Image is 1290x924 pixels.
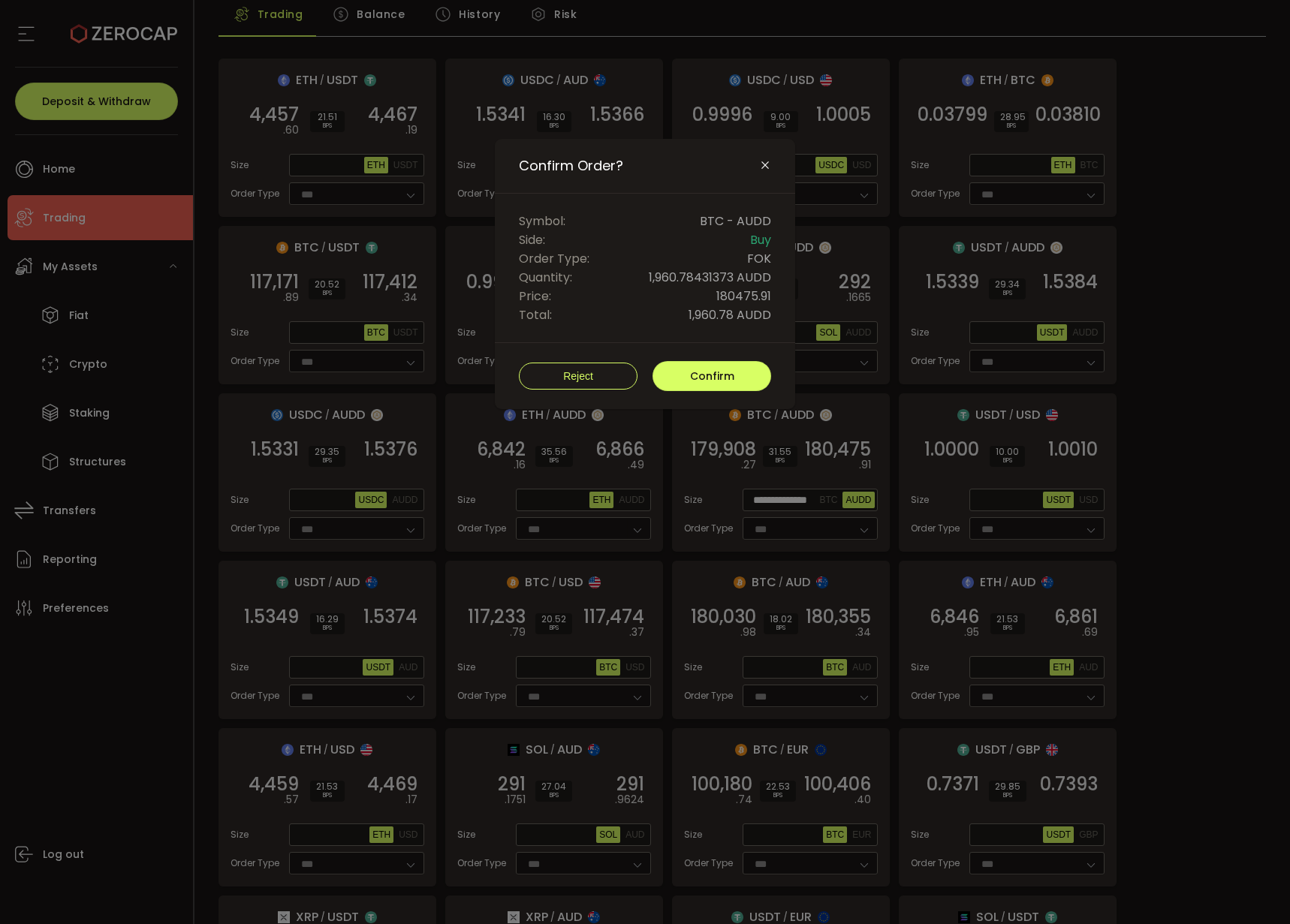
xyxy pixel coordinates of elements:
span: 180475.91 [716,287,771,305]
span: Order Type: [519,249,589,268]
span: Quantity: [519,268,572,287]
button: Confirm [653,361,771,391]
span: BTC - AUDD [700,212,771,230]
span: 1,960.78431373 AUDD [649,268,771,287]
span: Symbol: [519,212,565,230]
button: Reject [519,363,637,390]
span: Price: [519,287,551,305]
span: FOK [747,249,771,268]
span: Reject [563,370,593,382]
span: Buy [750,230,771,249]
div: Confirm Order? [495,139,795,409]
span: Side: [519,230,545,249]
iframe: Chat Widget [1111,762,1290,924]
span: Confirm Order? [519,157,623,175]
span: 1,960.78 AUDD [689,305,771,324]
span: Total: [519,305,552,324]
button: Close [759,159,771,173]
span: Confirm [690,369,734,384]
